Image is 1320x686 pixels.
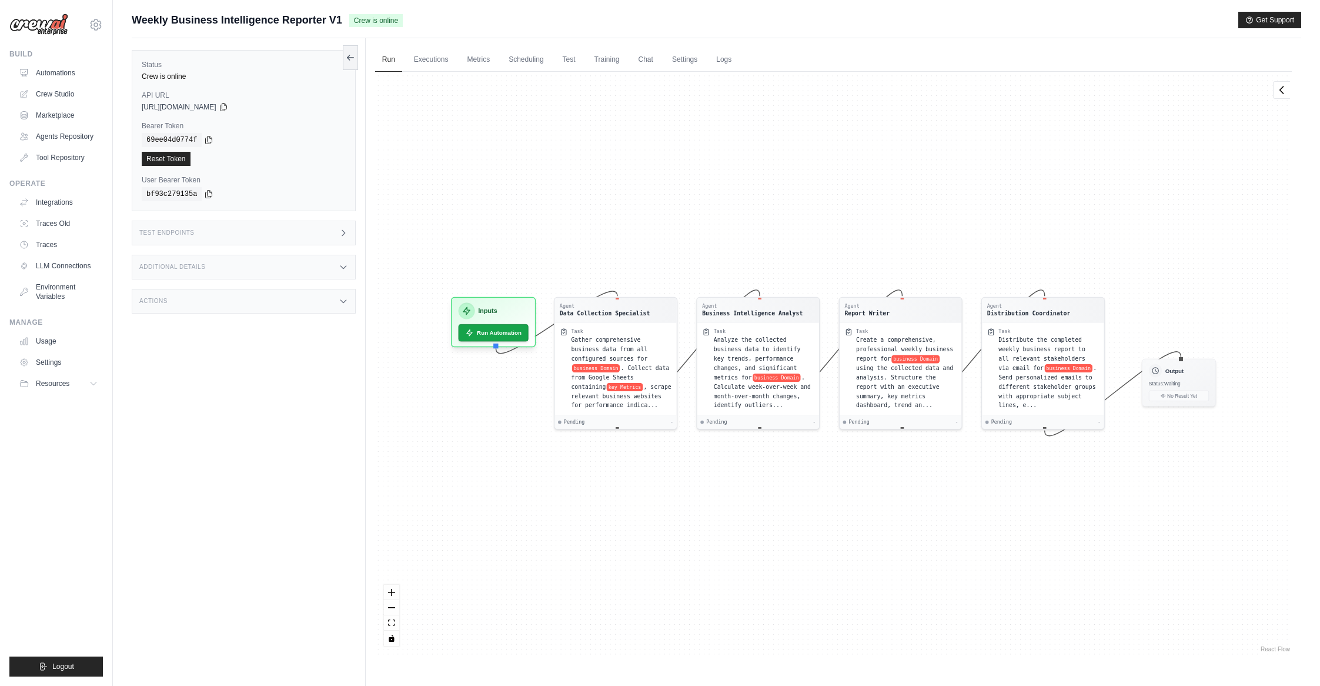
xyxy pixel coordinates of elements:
span: using the collected data and analysis. Structure the report with an executive summary, key metric... [856,365,953,409]
span: . Send personalized emails to different stakeholder groups with appropriate subject lines, e... [998,365,1097,409]
div: React Flow controls [384,585,399,646]
label: Status [142,60,346,69]
a: Traces Old [14,214,103,233]
a: Settings [14,353,103,372]
span: Create a comprehensive, professional weekly business report for [856,337,953,362]
a: Environment Variables [14,278,103,306]
a: Crew Studio [14,85,103,104]
span: Pending [848,419,869,425]
div: AgentDistribution CoordinatorTaskDistribute the completed weekly business report to all relevant ... [981,297,1105,429]
button: Logout [9,657,103,677]
div: Distribute the completed weekly business report to all relevant stakeholders via email for {busin... [998,335,1099,410]
div: Agent [844,303,890,309]
div: AgentData Collection SpecialistTaskGather comprehensive business data from all configured sources... [554,297,677,429]
span: Crew is online [349,14,403,27]
a: Chat [631,48,660,72]
h3: Actions [139,298,168,305]
a: Logs [709,48,738,72]
div: Data Collection Specialist [560,309,650,318]
span: Gather comprehensive business data from all configured sources for [571,337,647,362]
span: , scrape relevant business websites for performance indica... [571,384,671,409]
a: Settings [665,48,704,72]
span: Logout [52,662,74,671]
h3: Additional Details [139,264,205,271]
div: - [670,419,673,425]
div: InputsRun Automation [451,297,536,347]
button: Get Support [1238,12,1301,28]
div: Task [571,328,583,334]
div: Agent [560,303,650,309]
a: Reset Token [142,152,191,166]
a: Traces [14,235,103,254]
div: Task [714,328,726,334]
div: Distribution Coordinator [987,309,1070,318]
span: key Metrics [607,383,643,391]
span: business Domain [753,374,800,382]
span: . Collect data from Google Sheets containing [571,365,669,390]
span: Pending [991,419,1011,425]
button: Run Automation [458,324,528,341]
g: Edge from 7d48a8a5f55bb67291606413698b308d to outputNode [1045,352,1181,436]
g: Edge from a84517bcb6b520f2563ff10954ae120d to d8bd956d19f818ee79aa491c614f7b67 [760,290,902,427]
a: Usage [14,332,103,351]
a: Tool Repository [14,148,103,167]
a: LLM Connections [14,257,103,275]
div: Task [856,328,868,334]
a: Test [556,48,583,72]
h3: Test Endpoints [139,229,195,237]
div: Crew is online [142,72,346,81]
span: . Calculate week-over-week and month-over-month changes, identify outliers... [714,374,811,409]
button: zoom in [384,585,399,600]
span: Pending [706,419,727,425]
label: Bearer Token [142,121,346,131]
g: Edge from 345be5084bb2debae76a85a366b205d6 to a84517bcb6b520f2563ff10954ae120d [617,290,760,427]
div: Report Writer [844,309,890,318]
label: API URL [142,91,346,100]
span: business Domain [572,364,620,372]
span: business Domain [1044,364,1092,372]
a: Scheduling [502,48,550,72]
img: Logo [9,14,68,36]
div: Build [9,49,103,59]
div: Agent [987,303,1070,309]
span: Pending [564,419,584,425]
div: - [955,419,958,425]
div: AgentReport WriterTaskCreate a comprehensive, professional weekly business report forbusiness Dom... [838,297,962,429]
div: Task [998,328,1010,334]
a: Integrations [14,193,103,212]
div: Manage [9,318,103,327]
div: - [813,419,816,425]
a: Training [587,48,627,72]
span: Distribute the completed weekly business report to all relevant stakeholders via email for [998,337,1085,371]
span: business Domain [891,355,939,363]
span: [URL][DOMAIN_NAME] [142,102,216,112]
button: toggle interactivity [384,631,399,646]
g: Edge from d8bd956d19f818ee79aa491c614f7b67 to 7d48a8a5f55bb67291606413698b308d [902,290,1044,427]
div: Operate [9,179,103,188]
button: fit view [384,615,399,631]
div: OutputStatus:WaitingNo Result Yet [1142,359,1216,407]
code: 69ee04d0774f [142,133,202,147]
a: Executions [407,48,456,72]
h3: Output [1165,367,1184,375]
a: Automations [14,64,103,82]
button: No Result Yet [1149,391,1209,401]
a: React Flow attribution [1261,646,1290,652]
div: Gather comprehensive business data from all configured sources for {business Domain}. Collect dat... [571,335,671,410]
g: Edge from inputsNode to 345be5084bb2debae76a85a366b205d6 [496,291,617,354]
label: User Bearer Token [142,175,346,185]
h3: Inputs [478,306,497,316]
span: Weekly Business Intelligence Reporter V1 [132,12,342,28]
div: - [1098,419,1101,425]
button: Resources [14,374,103,393]
a: Marketplace [14,106,103,125]
a: Agents Repository [14,127,103,146]
span: Analyze the collected business data to identify key trends, performance changes, and significant ... [714,337,801,381]
div: AgentBusiness Intelligence AnalystTaskAnalyze the collected business data to identify key trends,... [696,297,820,429]
span: Status: Waiting [1149,381,1181,387]
div: Agent [702,303,803,309]
div: Business Intelligence Analyst [702,309,803,318]
div: Analyze the collected business data to identify key trends, performance changes, and significant ... [714,335,814,410]
a: Metrics [460,48,497,72]
button: zoom out [384,600,399,615]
